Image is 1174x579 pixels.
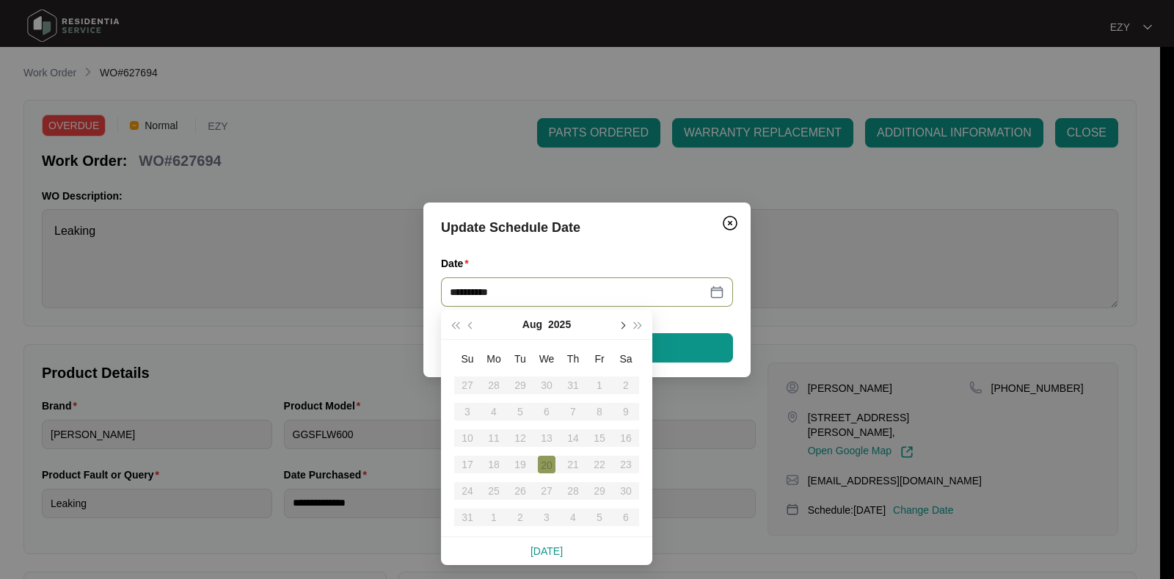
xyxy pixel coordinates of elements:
button: Aug [522,310,542,339]
button: Close [718,211,742,235]
th: Th [560,346,586,372]
label: Date [441,256,475,271]
img: closeCircle [721,214,739,232]
div: Update Schedule Date [441,217,733,238]
input: Date [450,284,707,300]
th: We [533,346,560,372]
th: Fr [586,346,613,372]
th: Tu [507,346,533,372]
th: Su [454,346,481,372]
button: 2025 [548,310,571,339]
th: Mo [481,346,507,372]
th: Sa [613,346,639,372]
a: [DATE] [531,545,563,557]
